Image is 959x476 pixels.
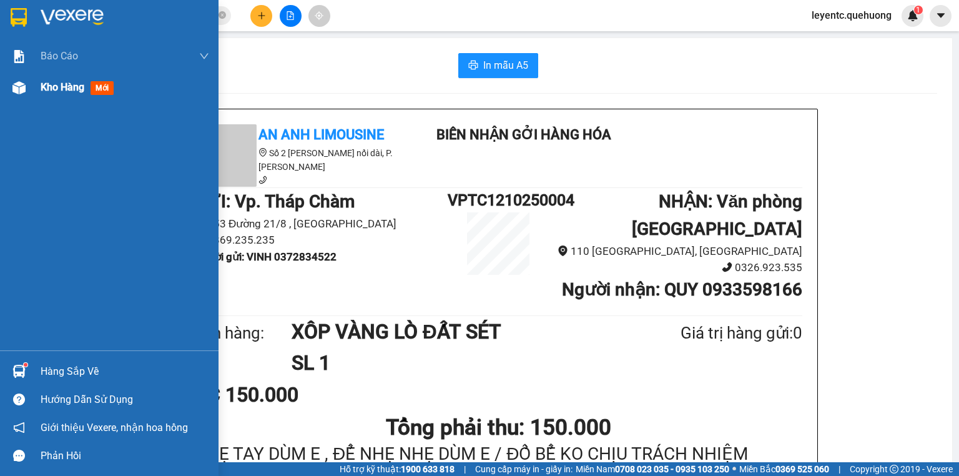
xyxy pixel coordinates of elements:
button: printerIn mẫu A5 [458,53,538,78]
span: phone [258,176,267,184]
div: Hàng sắp về [41,362,209,381]
span: notification [13,422,25,434]
strong: 0369 525 060 [775,464,829,474]
img: warehouse-icon [12,81,26,94]
span: message [13,450,25,462]
div: Hướng dẫn sử dụng [41,390,209,409]
button: aim [308,5,330,27]
div: Phản hồi [41,447,209,465]
span: close-circle [219,11,226,19]
div: CC 150.000 [194,379,395,410]
span: down [199,51,209,61]
span: Miền Nam [576,462,729,476]
span: In mẫu A5 [483,57,528,73]
li: Số 2 [PERSON_NAME] nối dài, P. [PERSON_NAME] [194,146,419,174]
span: copyright [890,465,898,474]
span: printer [468,60,478,72]
span: phone [722,262,732,272]
span: file-add [286,11,295,20]
b: Biên nhận gởi hàng hóa [81,18,120,120]
li: 0326.923.535 [549,259,802,276]
h1: XÔP VÀNG LÒ ĐẤT SÉT [292,316,620,347]
b: Người gửi : VINH 0372834522 [194,250,337,263]
span: Kho hàng [41,81,84,93]
span: environment [258,148,267,157]
img: icon-new-feature [907,10,918,21]
span: environment [558,245,568,256]
h1: VPTC1210250004 [448,188,549,212]
strong: 0708 023 035 - 0935 103 250 [615,464,729,474]
img: logo-vxr [11,8,27,27]
span: question-circle [13,394,25,405]
span: | [464,462,466,476]
b: Người nhận : QUY 0933598166 [562,279,802,300]
li: 0869.235.235 [194,232,448,249]
b: NHẬN : Văn phòng [GEOGRAPHIC_DATA] [632,191,802,239]
img: warehouse-icon [12,365,26,378]
b: An Anh Limousine [16,81,69,139]
span: ⚪️ [732,467,736,472]
button: caret-down [930,5,952,27]
span: aim [315,11,323,20]
img: solution-icon [12,50,26,63]
span: Cung cấp máy in - giấy in: [475,462,573,476]
div: Giá trị hàng gửi: 0 [620,320,802,346]
b: Biên nhận gởi hàng hóa [436,127,611,142]
span: close-circle [219,10,226,22]
span: | [839,462,840,476]
button: file-add [280,5,302,27]
b: An Anh Limousine [258,127,384,142]
span: caret-down [935,10,947,21]
sup: 1 [24,363,27,367]
span: leyentc.quehuong [802,7,902,23]
span: Giới thiệu Vexere, nhận hoa hồng [41,420,188,435]
strong: 1900 633 818 [401,464,455,474]
li: 110 [GEOGRAPHIC_DATA], [GEOGRAPHIC_DATA] [549,243,802,260]
span: Miền Bắc [739,462,829,476]
span: mới [91,81,114,95]
div: Tên hàng: [194,320,292,346]
h1: Tổng phải thu: 150.000 [194,410,802,445]
span: Báo cáo [41,48,78,64]
b: GỬI : Vp. Tháp Chàm [194,191,355,212]
button: plus [250,5,272,27]
span: Hỗ trợ kỹ thuật: [340,462,455,476]
span: plus [257,11,266,20]
li: 753 Đường 21/8 , [GEOGRAPHIC_DATA] [194,216,448,232]
span: 1 [916,6,920,14]
sup: 1 [914,6,923,14]
div: NHẸ TAY DÙM E , ĐỂ NHẸ NHẸ DÙM E / ĐỔ BỂ KO CHỊU TRÁCH NHIỆM [194,445,802,464]
h1: SL 1 [292,347,620,379]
